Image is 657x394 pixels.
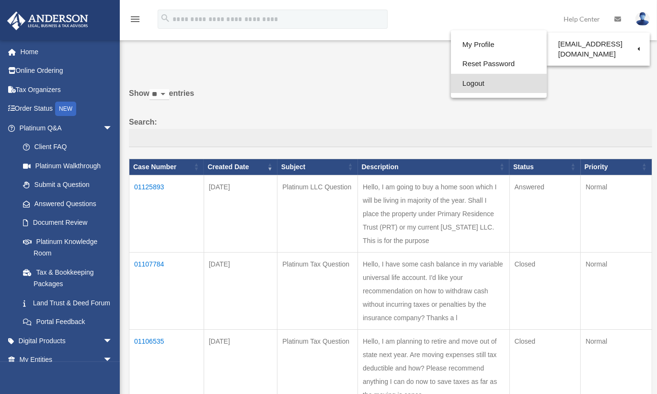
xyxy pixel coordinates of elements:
[129,87,652,110] label: Show entries
[129,129,652,147] input: Search:
[277,175,358,252] td: Platinum LLC Question
[509,159,580,175] th: Status: activate to sort column ascending
[581,159,652,175] th: Priority: activate to sort column ascending
[204,252,277,329] td: [DATE]
[7,99,127,119] a: Order StatusNEW
[358,175,510,252] td: Hello, I am going to buy a home soon which I will be living in majority of the year. Shall I plac...
[4,12,91,30] img: Anderson Advisors Platinum Portal
[7,331,127,350] a: Digital Productsarrow_drop_down
[509,252,580,329] td: Closed
[7,80,127,99] a: Tax Organizers
[451,74,547,93] a: Logout
[13,293,122,313] a: Land Trust & Deed Forum
[129,17,141,25] a: menu
[7,350,127,370] a: My Entitiesarrow_drop_down
[13,194,117,213] a: Answered Questions
[358,252,510,329] td: Hello, I have some cash balance in my variable universal life account. I'd like your recommendati...
[451,54,547,74] a: Reset Password
[277,252,358,329] td: Platinum Tax Question
[7,118,122,138] a: Platinum Q&Aarrow_drop_down
[13,232,122,263] a: Platinum Knowledge Room
[13,313,122,332] a: Portal Feedback
[581,175,652,252] td: Normal
[129,252,204,329] td: 01107784
[129,13,141,25] i: menu
[451,35,547,55] a: My Profile
[129,159,204,175] th: Case Number: activate to sort column ascending
[160,13,171,23] i: search
[635,12,650,26] img: User Pic
[547,35,650,63] a: [EMAIL_ADDRESS][DOMAIN_NAME]
[277,159,358,175] th: Subject: activate to sort column ascending
[13,213,122,232] a: Document Review
[509,175,580,252] td: Answered
[13,156,122,175] a: Platinum Walkthrough
[581,252,652,329] td: Normal
[13,138,122,157] a: Client FAQ
[204,159,277,175] th: Created Date: activate to sort column ascending
[55,102,76,116] div: NEW
[7,42,127,61] a: Home
[358,159,510,175] th: Description: activate to sort column ascending
[129,175,204,252] td: 01125893
[103,118,122,138] span: arrow_drop_down
[129,116,652,147] label: Search:
[103,350,122,370] span: arrow_drop_down
[13,263,122,293] a: Tax & Bookkeeping Packages
[204,175,277,252] td: [DATE]
[150,89,169,100] select: Showentries
[103,331,122,351] span: arrow_drop_down
[7,61,127,81] a: Online Ordering
[13,175,122,195] a: Submit a Question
